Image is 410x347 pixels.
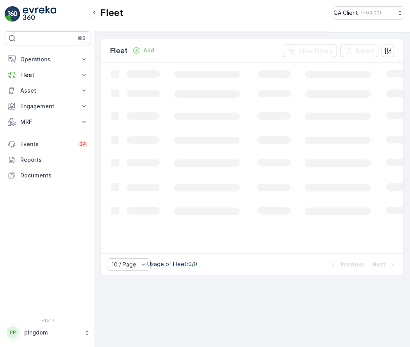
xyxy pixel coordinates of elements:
[372,260,397,269] button: Next
[329,260,365,269] button: Previous
[340,261,365,268] p: Previous
[5,52,91,67] button: Operations
[5,98,91,114] button: Engagement
[20,172,88,179] p: Documents
[5,114,91,130] button: MRF
[20,140,73,148] p: Events
[5,318,91,323] span: v 1.51.1
[373,261,385,268] p: Next
[143,47,154,54] p: Add
[20,102,75,110] p: Engagement
[20,55,75,63] p: Operations
[5,83,91,98] button: Asset
[5,324,91,341] button: PPpingdom
[147,260,197,268] p: Usage of Fleet : 0/0
[333,6,404,20] button: QA Client(+03:00)
[340,45,378,57] button: Export
[333,9,358,17] p: QA Client
[110,45,128,56] p: Fleet
[5,152,91,168] a: Reports
[23,6,56,22] img: logo_light-DOdMpM7g.png
[5,168,91,183] a: Documents
[78,35,86,41] p: ⌘B
[298,47,332,55] p: Clear Filters
[5,6,20,22] img: logo
[20,71,75,79] p: Fleet
[5,136,91,152] a: Events34
[129,46,157,55] button: Add
[20,156,88,164] p: Reports
[356,47,374,55] p: Export
[361,10,381,16] p: ( +03:00 )
[5,67,91,83] button: Fleet
[7,326,19,339] div: PP
[20,118,75,126] p: MRF
[283,45,337,57] button: Clear Filters
[20,87,75,95] p: Asset
[100,7,123,19] p: Fleet
[24,329,80,336] p: pingdom
[80,141,86,147] p: 34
